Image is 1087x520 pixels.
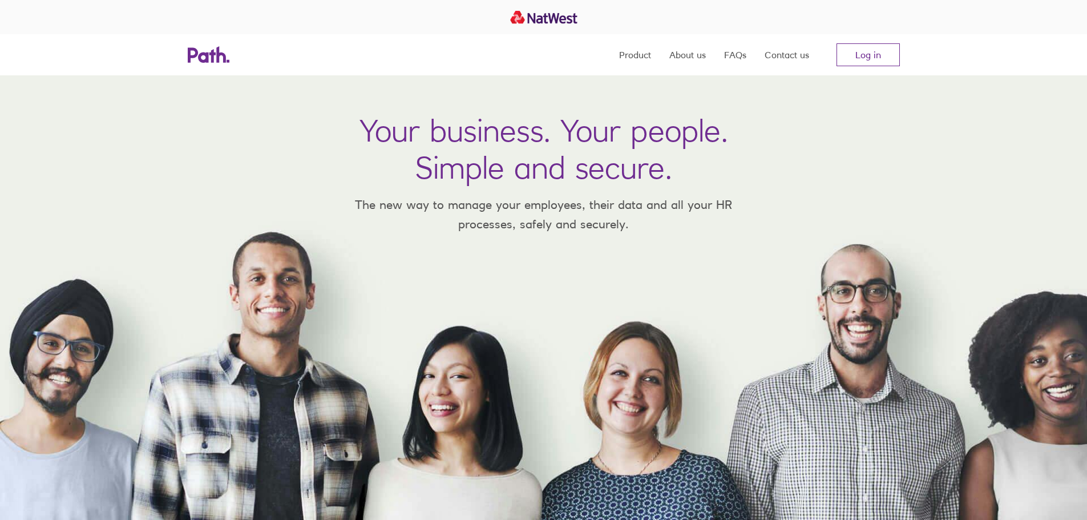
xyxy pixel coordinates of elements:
a: Log in [837,43,900,66]
p: The new way to manage your employees, their data and all your HR processes, safely and securely. [338,195,749,233]
a: About us [669,34,706,75]
a: Product [619,34,651,75]
a: FAQs [724,34,746,75]
a: Contact us [765,34,809,75]
h1: Your business. Your people. Simple and secure. [359,112,728,186]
